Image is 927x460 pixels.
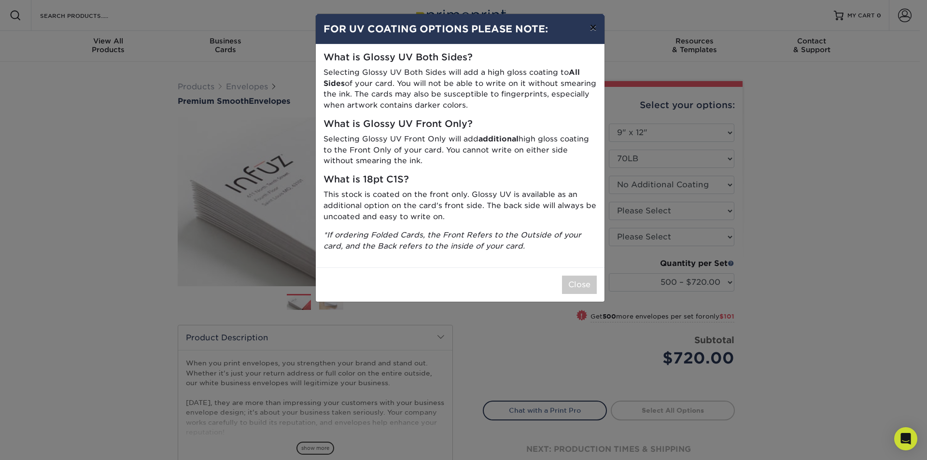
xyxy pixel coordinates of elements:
i: *If ordering Folded Cards, the Front Refers to the Outside of your card, and the Back refers to t... [323,230,581,251]
h4: FOR UV COATING OPTIONS PLEASE NOTE: [323,22,597,36]
strong: additional [478,134,519,143]
button: Close [562,276,597,294]
p: Selecting Glossy UV Front Only will add high gloss coating to the Front Only of your card. You ca... [323,134,597,167]
button: × [582,14,604,41]
h5: What is Glossy UV Both Sides? [323,52,597,63]
h5: What is 18pt C1S? [323,174,597,185]
p: This stock is coated on the front only. Glossy UV is available as an additional option on the car... [323,189,597,222]
p: Selecting Glossy UV Both Sides will add a high gloss coating to of your card. You will not be abl... [323,67,597,111]
h5: What is Glossy UV Front Only? [323,119,597,130]
strong: All Sides [323,68,580,88]
div: Open Intercom Messenger [894,427,917,450]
